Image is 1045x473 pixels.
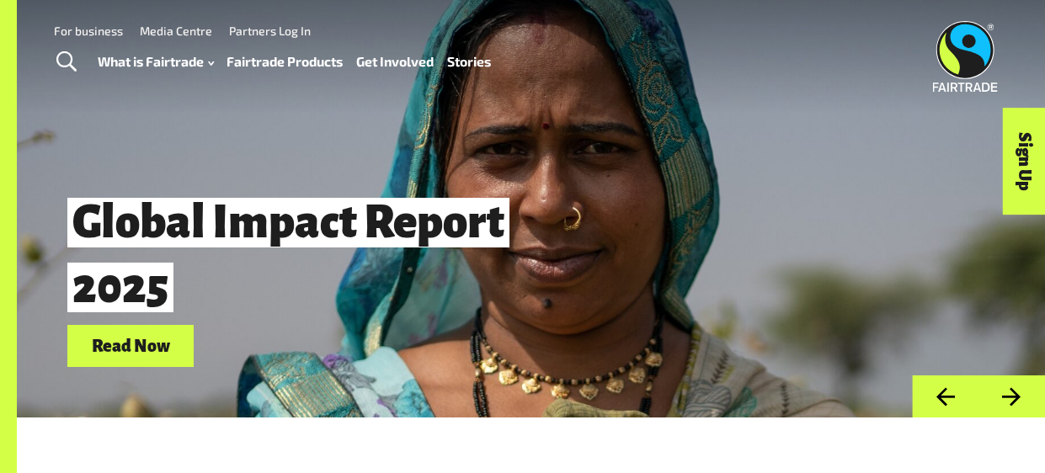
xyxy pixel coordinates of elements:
a: For business [54,24,123,38]
a: Partners Log In [229,24,311,38]
img: Fairtrade Australia New Zealand logo [933,21,998,92]
a: Toggle Search [45,41,87,83]
a: What is Fairtrade [98,50,214,73]
button: Previous [912,375,978,418]
a: Fairtrade Products [227,50,343,73]
a: Media Centre [140,24,212,38]
a: Stories [447,50,491,73]
a: Read Now [67,325,194,368]
a: Get Involved [356,50,434,73]
span: Global Impact Report 2025 [67,198,509,311]
button: Next [978,375,1045,418]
